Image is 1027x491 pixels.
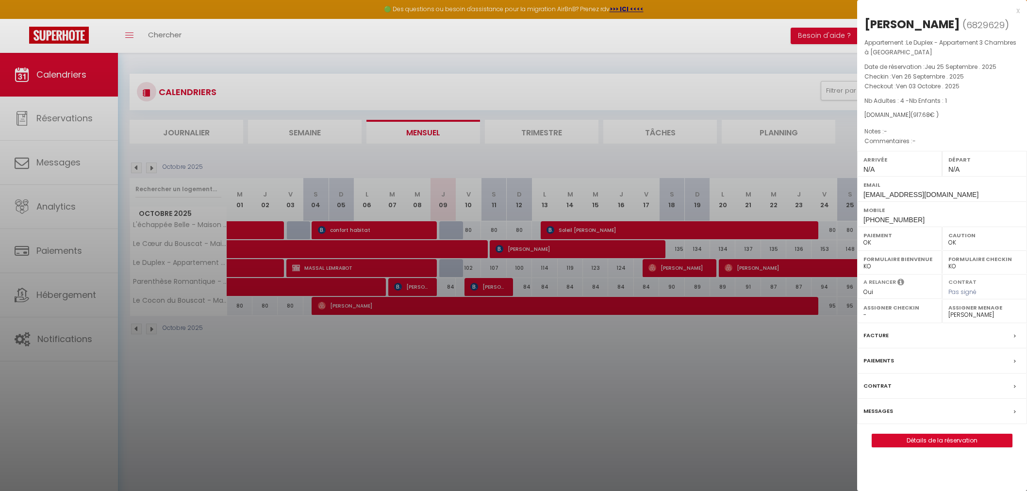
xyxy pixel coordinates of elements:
span: Nb Adultes : 4 - [864,97,947,105]
span: [PHONE_NUMBER] [863,216,925,224]
label: Paiement [863,230,936,240]
span: Jeu 25 Septembre . 2025 [925,63,996,71]
p: Appartement : [864,38,1020,57]
span: Ven 26 Septembre . 2025 [892,72,964,81]
p: Notes : [864,127,1020,136]
span: Le Duplex - Appartement 3 Chambres à [GEOGRAPHIC_DATA] [864,38,1016,56]
label: A relancer [863,278,896,286]
label: Formulaire Bienvenue [863,254,936,264]
span: Pas signé [948,288,977,296]
label: Départ [948,155,1021,164]
div: [PERSON_NAME] [864,16,960,32]
span: - [912,137,916,145]
label: Assigner Menage [948,303,1021,312]
label: Messages [863,406,893,416]
label: Assigner Checkin [863,303,936,312]
span: 6829629 [966,19,1005,31]
span: [EMAIL_ADDRESS][DOMAIN_NAME] [863,191,978,198]
label: Arrivée [863,155,936,164]
span: N/A [863,165,875,173]
label: Paiements [863,356,894,366]
span: 917.68 [913,111,930,119]
label: Facture [863,330,889,341]
p: Date de réservation : [864,62,1020,72]
span: - [884,127,887,135]
label: Email [863,180,1021,190]
div: x [857,5,1020,16]
p: Checkout : [864,82,1020,91]
a: Détails de la réservation [872,434,1012,447]
span: Ven 03 Octobre . 2025 [896,82,960,90]
label: Mobile [863,205,1021,215]
span: ( ) [962,18,1009,32]
div: [DOMAIN_NAME] [864,111,1020,120]
p: Checkin : [864,72,1020,82]
span: Nb Enfants : 1 [909,97,947,105]
label: Caution [948,230,1021,240]
label: Contrat [863,381,892,391]
span: ( € ) [911,111,939,119]
label: Contrat [948,278,977,284]
i: Sélectionner OUI si vous souhaiter envoyer les séquences de messages post-checkout [897,278,904,289]
button: Détails de la réservation [872,434,1012,447]
span: N/A [948,165,960,173]
label: Formulaire Checkin [948,254,1021,264]
p: Commentaires : [864,136,1020,146]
